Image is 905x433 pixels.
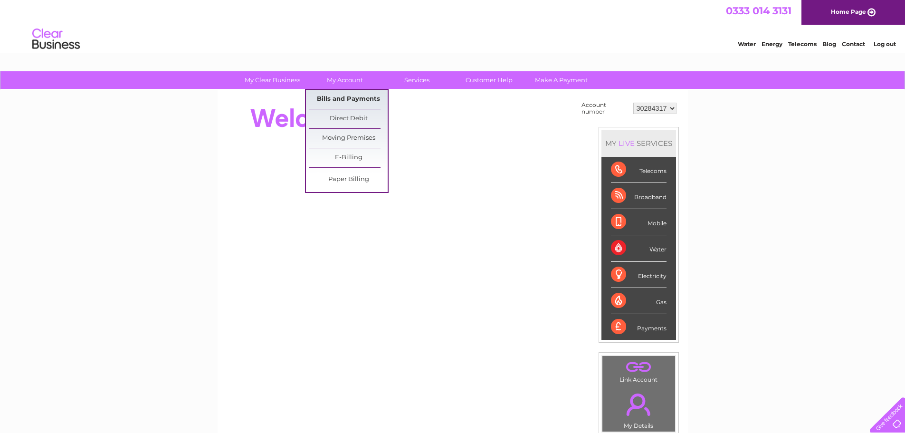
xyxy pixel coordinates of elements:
td: My Details [602,385,676,432]
a: Blog [822,40,836,48]
a: E-Billing [309,148,388,167]
a: My Clear Business [233,71,312,89]
div: Telecoms [611,157,667,183]
td: Account number [579,99,631,117]
div: Electricity [611,262,667,288]
a: Contact [842,40,865,48]
a: Log out [874,40,896,48]
div: Broadband [611,183,667,209]
td: Link Account [602,356,676,385]
a: . [605,388,673,421]
a: . [605,358,673,375]
div: Water [611,235,667,261]
div: Payments [611,314,667,340]
a: Bills and Payments [309,90,388,109]
a: Telecoms [788,40,817,48]
a: 0333 014 3131 [726,5,791,17]
a: Moving Premises [309,129,388,148]
a: Make A Payment [522,71,600,89]
a: Direct Debit [309,109,388,128]
a: Services [378,71,456,89]
div: Gas [611,288,667,314]
div: LIVE [617,139,637,148]
a: Energy [762,40,782,48]
a: Paper Billing [309,170,388,189]
div: Mobile [611,209,667,235]
a: Water [738,40,756,48]
div: Clear Business is a trading name of Verastar Limited (registered in [GEOGRAPHIC_DATA] No. 3667643... [229,5,677,46]
img: logo.png [32,25,80,54]
div: MY SERVICES [601,130,676,157]
a: My Account [305,71,384,89]
a: Customer Help [450,71,528,89]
